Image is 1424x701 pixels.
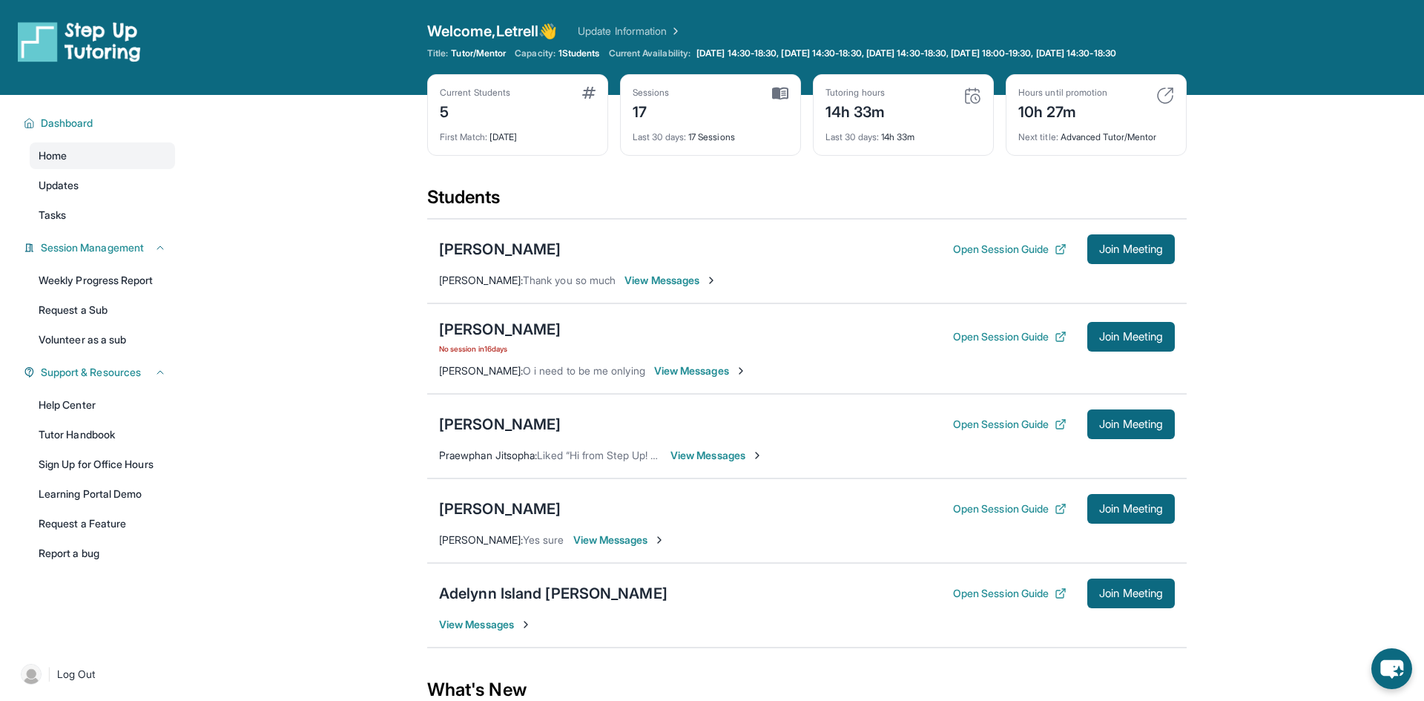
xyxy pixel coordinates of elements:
a: Home [30,142,175,169]
a: Report a bug [30,540,175,567]
img: user-img [21,664,42,685]
span: Yes sure [523,533,564,546]
button: Join Meeting [1087,234,1175,264]
a: |Log Out [15,658,175,691]
span: O i need to be me onlying [523,364,645,377]
button: Dashboard [35,116,166,131]
a: Request a Feature [30,510,175,537]
span: Tasks [39,208,66,223]
div: 17 [633,99,670,122]
span: [DATE] 14:30-18:30, [DATE] 14:30-18:30, [DATE] 14:30-18:30, [DATE] 18:00-19:30, [DATE] 14:30-18:30 [696,47,1116,59]
span: View Messages [670,448,763,463]
div: 5 [440,99,510,122]
div: [PERSON_NAME] [439,319,561,340]
div: [PERSON_NAME] [439,414,561,435]
button: Join Meeting [1087,322,1175,352]
a: Volunteer as a sub [30,326,175,353]
span: [PERSON_NAME] : [439,533,523,546]
a: Updates [30,172,175,199]
a: Weekly Progress Report [30,267,175,294]
span: Join Meeting [1099,504,1163,513]
div: Sessions [633,87,670,99]
span: Capacity: [515,47,556,59]
span: Dashboard [41,116,93,131]
span: [PERSON_NAME] : [439,364,523,377]
button: Join Meeting [1087,494,1175,524]
span: Join Meeting [1099,332,1163,341]
span: Tutor/Mentor [451,47,506,59]
span: View Messages [654,363,747,378]
span: Home [39,148,67,163]
span: Next title : [1018,131,1058,142]
img: Chevron Right [667,24,682,39]
span: Join Meeting [1099,245,1163,254]
a: Learning Portal Demo [30,481,175,507]
div: Current Students [440,87,510,99]
span: No session in 16 days [439,343,561,355]
button: Session Management [35,240,166,255]
span: View Messages [573,533,666,547]
img: Chevron-Right [735,365,747,377]
div: Students [427,185,1187,218]
a: Sign Up for Office Hours [30,451,175,478]
img: card [772,87,788,100]
div: [DATE] [440,122,596,143]
span: Support & Resources [41,365,141,380]
img: logo [18,21,141,62]
button: Join Meeting [1087,409,1175,439]
img: card [963,87,981,105]
a: Request a Sub [30,297,175,323]
a: Tasks [30,202,175,228]
img: Chevron-Right [705,274,717,286]
span: First Match : [440,131,487,142]
span: Welcome, Letrell 👋 [427,21,557,42]
a: Tutor Handbook [30,421,175,448]
div: [PERSON_NAME] [439,498,561,519]
button: chat-button [1371,648,1412,689]
div: Tutoring hours [825,87,886,99]
img: card [1156,87,1174,105]
span: [PERSON_NAME] : [439,274,523,286]
div: [PERSON_NAME] [439,239,561,260]
span: Join Meeting [1099,589,1163,598]
button: Open Session Guide [953,242,1067,257]
button: Support & Resources [35,365,166,380]
div: 14h 33m [825,99,886,122]
a: [DATE] 14:30-18:30, [DATE] 14:30-18:30, [DATE] 14:30-18:30, [DATE] 18:00-19:30, [DATE] 14:30-18:30 [693,47,1119,59]
span: View Messages [439,617,532,632]
div: Adelynn Island [PERSON_NAME] [439,583,667,604]
img: Chevron-Right [751,450,763,461]
span: Join Meeting [1099,420,1163,429]
div: 14h 33m [825,122,981,143]
a: Help Center [30,392,175,418]
a: Update Information [578,24,682,39]
span: View Messages [624,273,717,288]
div: 17 Sessions [633,122,788,143]
button: Join Meeting [1087,579,1175,608]
span: Current Availability: [609,47,690,59]
img: Chevron-Right [653,534,665,546]
span: | [47,665,51,683]
span: Session Management [41,240,144,255]
img: Chevron-Right [520,619,532,631]
div: 10h 27m [1018,99,1107,122]
span: 1 Students [558,47,600,59]
span: Thank you so much [523,274,616,286]
span: Last 30 days : [825,131,879,142]
div: Hours until promotion [1018,87,1107,99]
button: Open Session Guide [953,501,1067,516]
span: Log Out [57,667,96,682]
button: Open Session Guide [953,329,1067,344]
button: Open Session Guide [953,417,1067,432]
span: Updates [39,178,79,193]
div: Advanced Tutor/Mentor [1018,122,1174,143]
button: Open Session Guide [953,586,1067,601]
span: Last 30 days : [633,131,686,142]
span: Praewphan Jitsopha : [439,449,537,461]
span: Title: [427,47,448,59]
img: card [582,87,596,99]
